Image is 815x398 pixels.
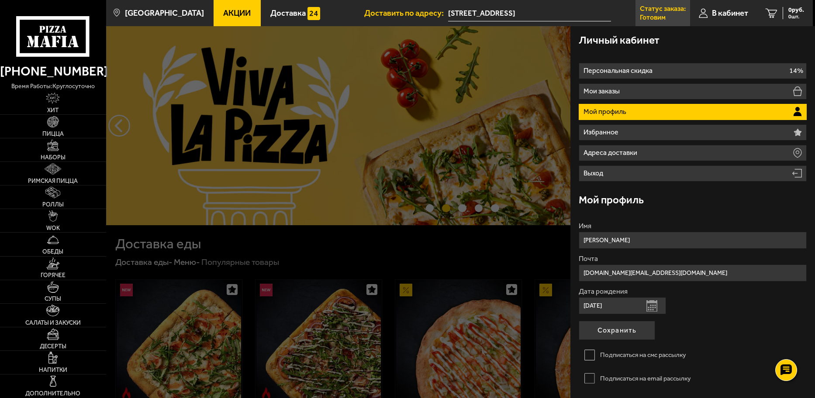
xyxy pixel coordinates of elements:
span: WOK [46,225,60,231]
span: Пицца [42,131,64,137]
button: Сохранить [579,321,655,340]
h3: Мой профиль [579,195,644,205]
span: Горячее [41,272,66,278]
span: Супы [45,296,61,302]
input: Ваш адрес доставки [448,5,611,21]
span: [GEOGRAPHIC_DATA] [125,9,204,17]
p: Персональная скидка [584,67,655,74]
p: Избранное [584,129,621,136]
span: Акции [223,9,251,17]
label: Подписаться на email рассылку [579,370,806,387]
span: Хит [47,107,59,113]
input: Ваш e-mail [579,264,806,281]
span: Дополнительно [25,391,80,397]
p: Адреса доставки [584,149,639,156]
span: В кабинет [712,9,748,17]
p: Готовим [640,14,666,21]
span: Доставить по адресу: [364,9,448,17]
span: 0 шт. [788,14,804,19]
span: Обеды [42,249,63,255]
span: Доставка [270,9,306,17]
p: Выход [584,170,605,177]
label: Подписаться на смс рассылку [579,347,806,364]
span: Десерты [40,343,66,350]
span: Роллы [42,202,64,208]
input: Ваша дата рождения [579,297,666,314]
span: Наборы [41,154,66,161]
span: Напитки [39,367,67,373]
span: Россия, Санкт-Петербург, набережная реки Мойки, 94 [448,5,611,21]
p: Мой профиль [584,108,629,115]
span: Римская пицца [28,178,78,184]
label: Дата рождения [579,288,806,295]
span: Салаты и закуски [25,320,81,326]
p: Мои заказы [584,88,622,95]
label: Почта [579,255,806,262]
button: Открыть календарь [646,300,657,312]
img: 15daf4d41897b9f0e9f617042186c801.svg [307,7,320,20]
label: Имя [579,223,806,230]
p: Статус заказа: [640,5,686,12]
span: 0 руб. [788,7,804,13]
input: Ваше имя [579,232,806,249]
h3: Личный кабинет [579,35,660,45]
p: 14% [789,67,803,74]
